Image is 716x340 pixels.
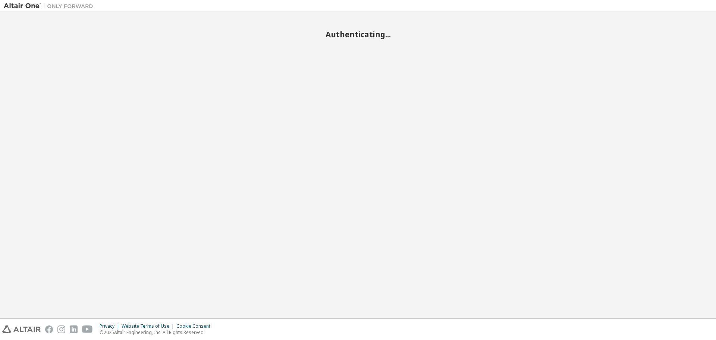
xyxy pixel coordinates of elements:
div: Privacy [100,323,122,329]
div: Cookie Consent [176,323,215,329]
img: instagram.svg [57,325,65,333]
img: linkedin.svg [70,325,78,333]
h2: Authenticating... [4,29,712,39]
div: Website Terms of Use [122,323,176,329]
p: © 2025 Altair Engineering, Inc. All Rights Reserved. [100,329,215,336]
img: youtube.svg [82,325,93,333]
img: facebook.svg [45,325,53,333]
img: altair_logo.svg [2,325,41,333]
img: Altair One [4,2,97,10]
